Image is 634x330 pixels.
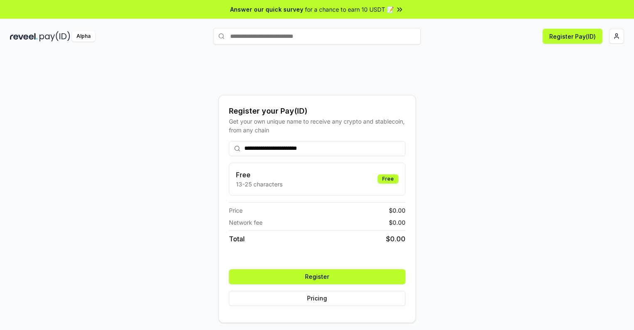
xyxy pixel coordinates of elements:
[229,206,243,215] span: Price
[229,218,263,227] span: Network fee
[72,31,95,42] div: Alpha
[229,234,245,244] span: Total
[305,5,394,14] span: for a chance to earn 10 USDT 📝
[229,291,405,306] button: Pricing
[230,5,303,14] span: Answer our quick survey
[39,31,70,42] img: pay_id
[229,117,405,134] div: Get your own unique name to receive any crypto and stablecoin, from any chain
[236,180,283,189] p: 13-25 characters
[229,105,405,117] div: Register your Pay(ID)
[389,206,405,215] span: $ 0.00
[389,218,405,227] span: $ 0.00
[543,29,602,44] button: Register Pay(ID)
[236,170,283,180] h3: Free
[378,174,398,184] div: Free
[229,269,405,284] button: Register
[10,31,38,42] img: reveel_dark
[386,234,405,244] span: $ 0.00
